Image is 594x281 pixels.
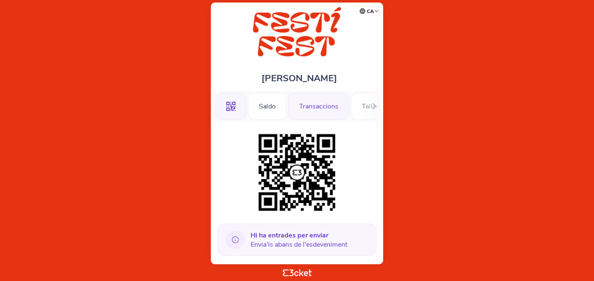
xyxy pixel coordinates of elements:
[351,101,392,110] a: Tallers
[288,101,349,110] a: Transaccions
[229,7,365,59] img: FESTÍ FEST
[254,130,340,215] img: ee951329bdf940869dcbb7687b336177.png
[261,72,337,85] span: [PERSON_NAME]
[251,231,347,249] span: Envia'ls abans de l'esdeveniment
[351,93,392,120] div: Tallers
[288,93,349,120] div: Transaccions
[248,101,287,110] a: Saldo
[248,93,287,120] div: Saldo
[251,231,328,240] b: Hi ha entrades per enviar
